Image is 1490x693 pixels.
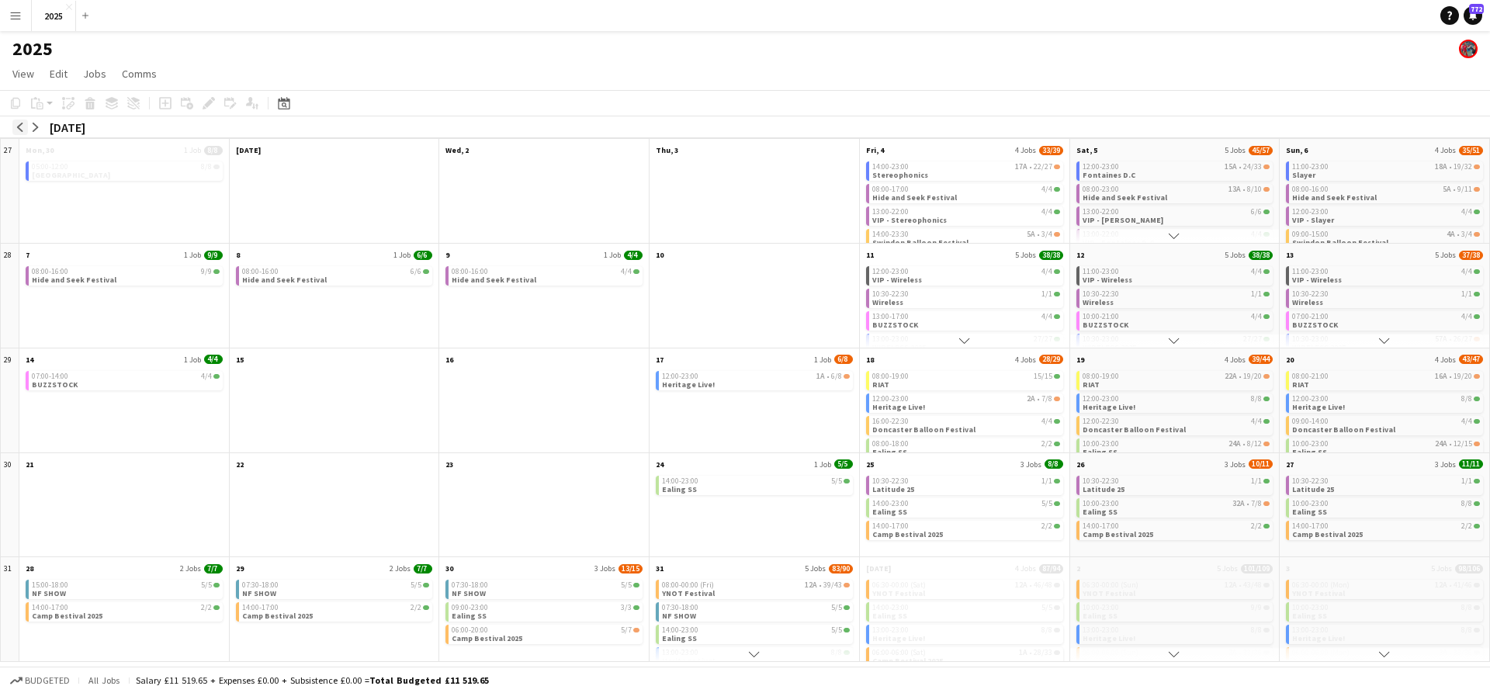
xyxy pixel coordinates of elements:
[1039,146,1063,155] span: 33/39
[1292,230,1329,238] span: 09:00-15:00
[1083,418,1119,425] span: 12:00-22:30
[1286,355,1294,365] span: 20
[1251,313,1262,321] span: 4/4
[872,230,1060,238] div: •
[872,477,909,485] span: 10:30-22:30
[1054,501,1060,506] span: 5/5
[1041,418,1052,425] span: 4/4
[1083,440,1119,448] span: 10:00-23:00
[1054,442,1060,446] span: 2/2
[1435,145,1456,155] span: 4 Jobs
[122,67,157,81] span: Comms
[213,269,220,274] span: 9/9
[1292,192,1377,203] span: Hide and Seek Festival
[1083,379,1100,390] span: RIAT
[1041,208,1052,216] span: 4/4
[872,522,909,530] span: 14:00-17:00
[872,395,909,403] span: 12:00-23:00
[1461,477,1472,485] span: 1/1
[1292,372,1329,380] span: 08:00-21:00
[1263,269,1270,274] span: 4/4
[1292,418,1329,425] span: 09:00-14:00
[662,477,698,485] span: 14:00-23:00
[1292,185,1480,193] div: •
[1454,440,1472,448] span: 12/15
[872,424,975,435] span: Doncaster Balloon Festival
[872,268,909,275] span: 12:00-23:00
[1263,210,1270,214] span: 6/6
[32,163,68,171] span: 05:00-12:00
[242,268,279,275] span: 08:00-16:00
[1083,185,1270,193] div: •
[1292,275,1342,285] span: VIP - Wireless
[1292,290,1329,298] span: 10:30-22:30
[77,64,113,84] a: Jobs
[1263,397,1270,401] span: 8/8
[1249,146,1273,155] span: 45/57
[452,268,488,275] span: 08:00-16:00
[1083,440,1270,448] div: •
[1474,501,1480,506] span: 8/8
[1027,395,1035,403] span: 2A
[1083,208,1119,216] span: 13:00-22:00
[1243,163,1262,171] span: 24/33
[1292,170,1315,180] span: Slayer
[662,379,715,390] span: Heritage Live!
[872,313,909,321] span: 13:00-17:00
[213,374,220,379] span: 4/4
[1286,459,1294,470] span: 27
[662,372,850,380] div: •
[1292,320,1338,330] span: BUZZSTOCK
[1247,440,1262,448] span: 8/12
[26,250,29,260] span: 7
[814,355,831,365] span: 1 Job
[184,355,201,365] span: 1 Job
[872,185,909,193] span: 08:00-17:00
[1225,250,1246,260] span: 5 Jobs
[50,67,68,81] span: Edit
[1292,297,1323,307] span: Wireless
[1054,374,1060,379] span: 15/15
[1228,185,1241,193] span: 13A
[1,453,19,558] div: 30
[1461,208,1472,216] span: 4/4
[1292,215,1334,225] span: VIP - Slayer
[656,250,664,260] span: 10
[872,237,968,248] span: Swindon Balloon Festival
[1243,372,1262,380] span: 19/20
[872,507,907,517] span: Ealing SS
[1461,290,1472,298] span: 1/1
[1474,374,1480,379] span: 19/20
[201,163,212,171] span: 8/8
[872,290,909,298] span: 10:30-22:30
[8,672,72,689] button: Budgeted
[1292,402,1345,412] span: Heritage Live!
[844,374,850,379] span: 6/8
[1041,268,1052,275] span: 4/4
[1225,459,1246,470] span: 3 Jobs
[25,675,70,686] span: Budgeted
[26,145,54,155] span: Mon, 30
[1263,165,1270,169] span: 24/33
[43,64,74,84] a: Edit
[1447,230,1455,238] span: 4A
[834,355,853,364] span: 6/8
[1263,292,1270,296] span: 1/1
[1247,185,1262,193] span: 8/10
[1464,6,1482,25] a: 772
[1459,251,1483,260] span: 37/38
[1461,230,1472,238] span: 3/4
[1435,372,1447,380] span: 16A
[184,250,201,260] span: 1 Job
[872,275,922,285] span: VIP - Wireless
[1015,163,1027,171] span: 17A
[1,348,19,453] div: 29
[1474,419,1480,424] span: 4/4
[844,479,850,483] span: 5/5
[1263,442,1270,446] span: 8/12
[236,355,244,365] span: 15
[1083,163,1119,171] span: 12:00-23:00
[1286,250,1294,260] span: 13
[1083,500,1119,508] span: 10:00-23:00
[866,459,874,470] span: 25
